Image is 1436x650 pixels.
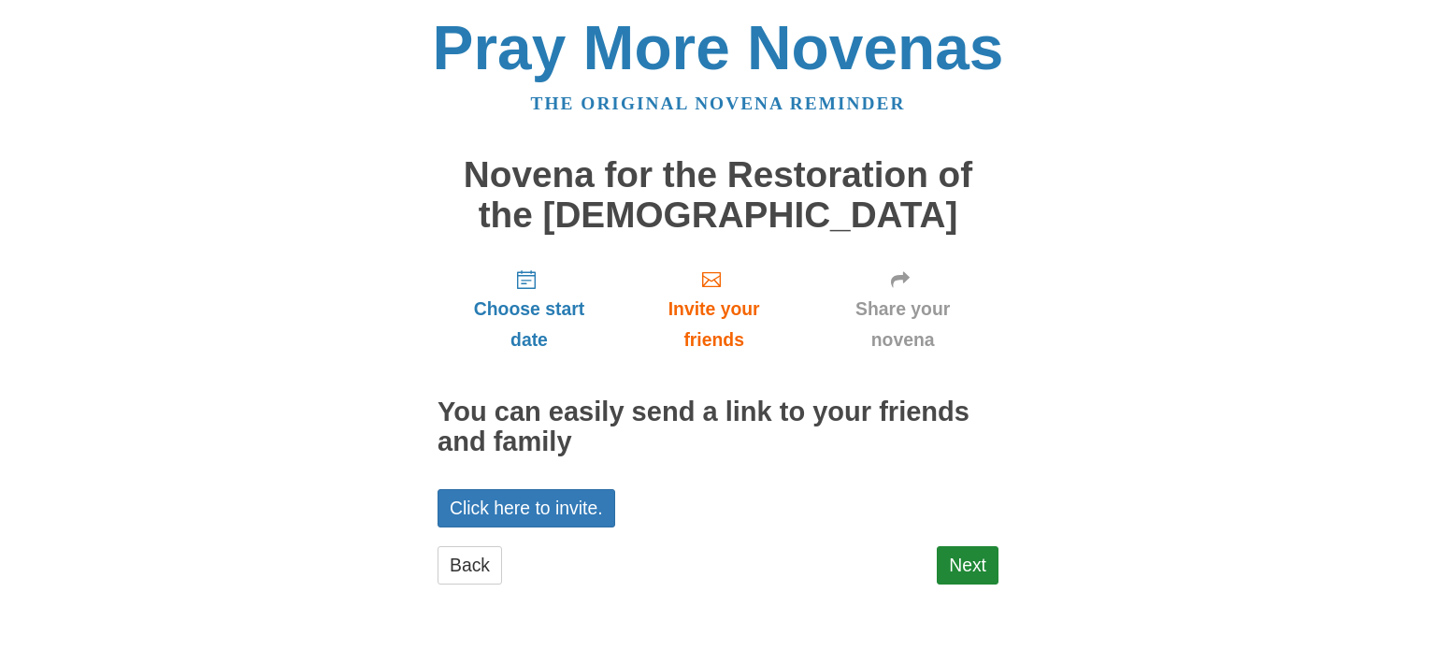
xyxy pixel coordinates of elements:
a: Share your novena [807,253,998,365]
a: Click here to invite. [438,489,615,527]
span: Share your novena [826,294,980,355]
h1: Novena for the Restoration of the [DEMOGRAPHIC_DATA] [438,155,998,235]
a: The original novena reminder [531,94,906,113]
a: Back [438,546,502,585]
a: Choose start date [438,253,621,365]
a: Next [937,546,998,585]
a: Invite your friends [621,253,807,365]
span: Choose start date [456,294,602,355]
span: Invite your friends [639,294,788,355]
a: Pray More Novenas [433,13,1004,82]
h2: You can easily send a link to your friends and family [438,397,998,457]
